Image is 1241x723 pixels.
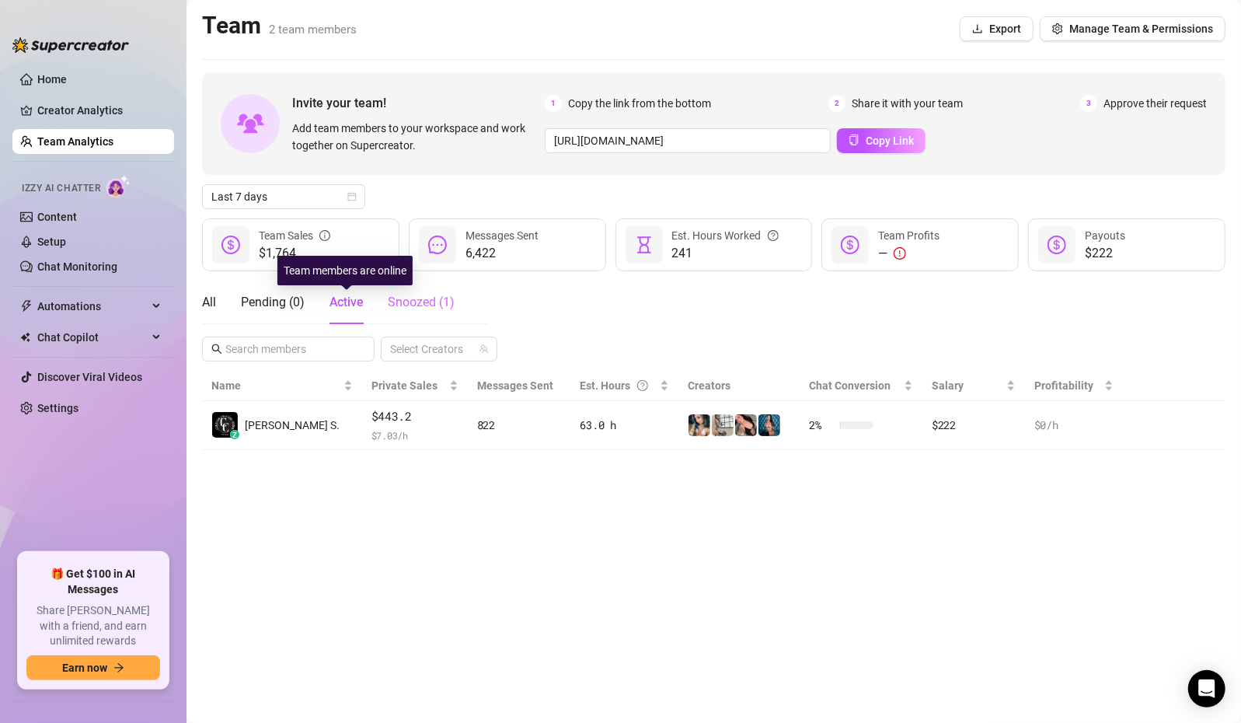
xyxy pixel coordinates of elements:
[62,662,107,674] span: Earn now
[329,295,363,309] span: Active
[37,236,66,248] a: Setup
[1048,236,1066,254] span: dollar-circle
[245,417,340,434] span: [PERSON_NAME] S.
[479,344,489,354] span: team
[37,325,148,350] span: Chat Copilot
[735,414,757,436] img: Bonnie
[211,185,356,208] span: Last 7 days
[26,603,160,649] span: Share [PERSON_NAME] with a friend, and earn unlimited rewards
[932,417,1016,434] div: $222
[37,402,78,414] a: Settings
[635,236,654,254] span: hourglass
[672,227,779,244] div: Est. Hours Worked
[849,134,859,145] span: copy
[26,655,160,680] button: Earn nowarrow-right
[12,37,129,53] img: logo-BBDzfeDw.svg
[1069,23,1213,35] span: Manage Team & Permissions
[809,379,891,392] span: Chat Conversion
[758,414,780,436] img: Amiri
[1034,417,1114,434] div: $0 /h
[20,300,33,313] span: thunderbolt
[113,662,124,673] span: arrow-right
[37,211,77,223] a: Content
[768,227,779,244] span: question-circle
[371,428,458,443] span: $ 7.03 /h
[37,260,117,273] a: Chat Monitoring
[1080,95,1097,112] span: 3
[428,236,447,254] span: message
[202,371,362,401] th: Name
[580,377,657,394] div: Est. Hours
[837,128,926,153] button: Copy Link
[37,294,148,319] span: Automations
[568,95,711,112] span: Copy the link from the bottom
[37,98,162,123] a: Creator Analytics
[989,23,1021,35] span: Export
[960,16,1034,41] button: Export
[545,95,562,112] span: 1
[202,11,357,40] h2: Team
[241,293,305,312] div: Pending ( 0 )
[477,379,553,392] span: Messages Sent
[841,236,859,254] span: dollar-circle
[371,407,458,426] span: $443.2
[319,227,330,244] span: info-circle
[277,256,413,285] div: Team members are online
[37,73,67,86] a: Home
[347,192,357,201] span: calendar
[1034,379,1093,392] span: Profitability
[828,95,845,112] span: 2
[371,379,437,392] span: Private Sales
[202,293,216,312] div: All
[20,332,30,343] img: Chat Copilot
[866,134,914,147] span: Copy Link
[22,181,100,196] span: Izzy AI Chatter
[637,377,648,394] span: question-circle
[477,417,562,434] div: 822
[292,93,545,113] span: Invite your team!
[1085,229,1125,242] span: Payouts
[1188,670,1225,707] div: Open Intercom Messenger
[678,371,800,401] th: Creators
[211,377,340,394] span: Name
[465,229,539,242] span: Messages Sent
[972,23,983,34] span: download
[106,175,131,197] img: AI Chatter
[809,417,834,434] span: 2 %
[269,23,357,37] span: 2 team members
[26,567,160,597] span: 🎁 Get $100 in AI Messages
[259,244,330,263] span: $1,764
[211,344,222,355] span: search
[688,414,710,436] img: Dakota
[259,227,330,244] div: Team Sales
[712,414,734,436] img: Erika
[221,236,240,254] span: dollar-circle
[1085,244,1125,263] span: $222
[292,120,539,154] span: Add team members to your workspace and work together on Supercreator.
[230,430,239,439] div: z
[465,244,539,263] span: 6,422
[1052,23,1063,34] span: setting
[37,135,113,148] a: Team Analytics
[212,412,238,438] img: Landry St.patri…
[1040,16,1225,41] button: Manage Team & Permissions
[388,295,455,309] span: Snoozed ( 1 )
[932,379,964,392] span: Salary
[878,244,939,263] div: —
[672,244,779,263] span: 241
[878,229,939,242] span: Team Profits
[225,341,353,358] input: Search members
[894,247,906,260] span: exclamation-circle
[580,417,669,434] div: 63.0 h
[852,95,963,112] span: Share it with your team
[1103,95,1207,112] span: Approve their request
[37,371,142,383] a: Discover Viral Videos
